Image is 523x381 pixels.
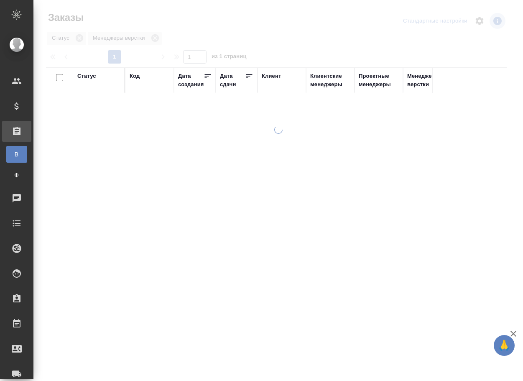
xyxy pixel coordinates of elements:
[262,72,281,80] div: Клиент
[6,146,27,163] a: В
[6,167,27,184] a: Ф
[10,150,23,159] span: В
[220,72,245,89] div: Дата сдачи
[130,72,140,80] div: Код
[77,72,96,80] div: Статус
[310,72,350,89] div: Клиентские менеджеры
[494,335,515,356] button: 🙏
[497,337,511,354] span: 🙏
[178,72,204,89] div: Дата создания
[407,72,447,89] div: Менеджеры верстки
[359,72,399,89] div: Проектные менеджеры
[10,171,23,179] span: Ф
